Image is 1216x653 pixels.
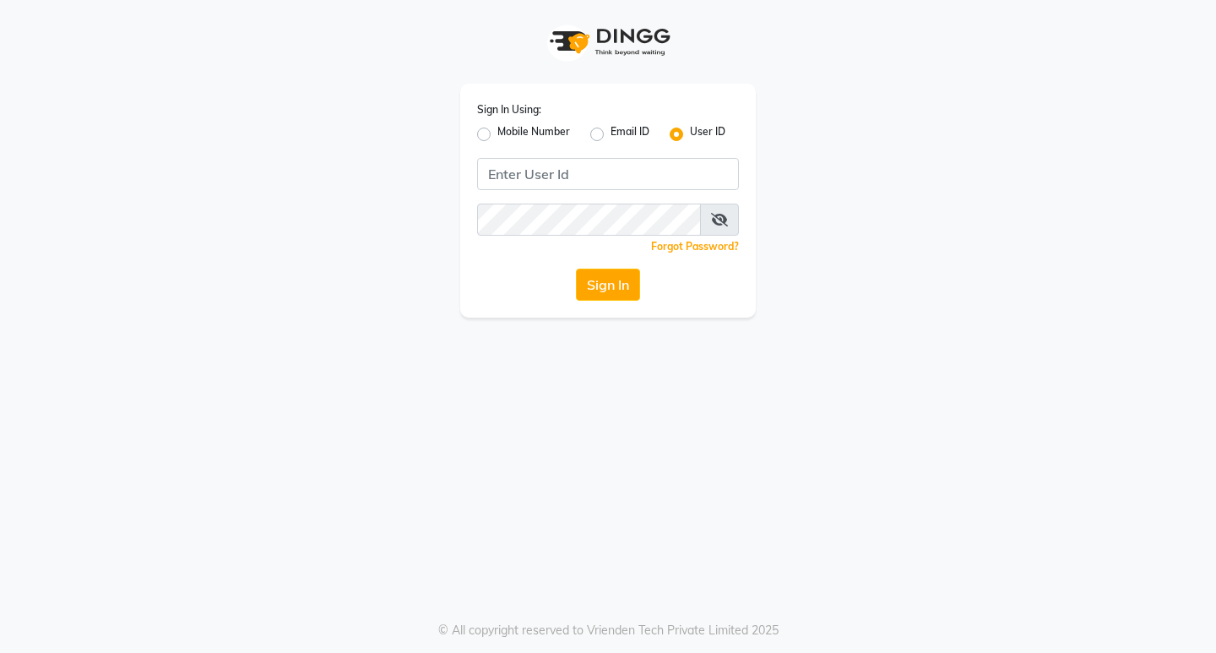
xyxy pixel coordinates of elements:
label: Mobile Number [497,124,570,144]
a: Forgot Password? [651,240,739,253]
img: logo1.svg [540,17,676,67]
input: Username [477,158,739,190]
input: Username [477,204,701,236]
button: Sign In [576,269,640,301]
label: Sign In Using: [477,102,541,117]
label: User ID [690,124,725,144]
label: Email ID [611,124,649,144]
